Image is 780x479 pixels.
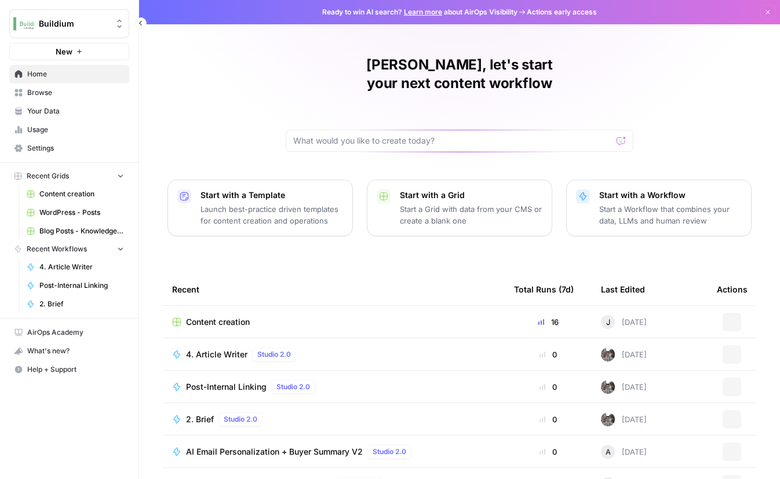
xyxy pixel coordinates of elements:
span: Home [27,69,124,79]
img: Buildium Logo [13,13,34,34]
button: What's new? [9,342,129,360]
p: Start a Workflow that combines your data, LLMs and human review [599,203,742,226]
span: Ready to win AI search? about AirOps Visibility [322,7,517,17]
span: Recent Grids [27,171,69,181]
span: Studio 2.0 [373,447,406,457]
img: a2mlt6f1nb2jhzcjxsuraj5rj4vi [601,380,615,394]
span: A [606,446,611,458]
span: Post-Internal Linking [186,381,267,393]
a: 2. BriefStudio 2.0 [172,412,495,426]
span: Recent Workflows [27,244,87,254]
span: 4. Article Writer [39,262,124,272]
button: Start with a TemplateLaunch best-practice driven templates for content creation and operations [167,180,353,236]
div: [DATE] [601,412,647,426]
span: J [606,316,610,328]
p: Start with a Workflow [599,189,742,201]
span: Studio 2.0 [224,414,257,425]
a: Content creation [172,316,495,328]
p: Start a Grid with data from your CMS or create a blank one [400,203,542,226]
a: Home [9,65,129,83]
span: Help + Support [27,364,124,375]
a: Post-Internal LinkingStudio 2.0 [172,380,495,394]
a: Browse [9,83,129,102]
div: Total Runs (7d) [514,273,574,305]
div: 0 [514,381,582,393]
p: Launch best-practice driven templates for content creation and operations [201,203,343,226]
a: Settings [9,139,129,158]
span: Blog Posts - Knowledge Base.csv [39,226,124,236]
span: Usage [27,125,124,135]
button: New [9,43,129,60]
span: 2. Brief [39,299,124,309]
span: AirOps Academy [27,327,124,338]
div: [DATE] [601,348,647,361]
span: WordPress - Posts [39,207,124,218]
button: Help + Support [9,360,129,379]
p: Start with a Grid [400,189,542,201]
a: Usage [9,120,129,139]
a: 2. Brief [21,295,129,313]
a: Content creation [21,185,129,203]
span: Studio 2.0 [276,382,310,392]
a: Your Data [9,102,129,120]
div: 0 [514,349,582,360]
span: 4. Article Writer [186,349,247,360]
span: Content creation [39,189,124,199]
a: WordPress - Posts [21,203,129,222]
div: Last Edited [601,273,645,305]
span: Settings [27,143,124,153]
div: [DATE] [601,380,647,394]
a: 4. Article Writer [21,258,129,276]
span: New [56,46,72,57]
span: Studio 2.0 [257,349,291,360]
a: AirOps Academy [9,323,129,342]
input: What would you like to create today? [293,135,612,147]
div: 0 [514,414,582,425]
p: Start with a Template [201,189,343,201]
div: Recent [172,273,495,305]
div: [DATE] [601,315,647,329]
div: [DATE] [601,445,647,459]
a: Learn more [404,8,442,16]
a: Blog Posts - Knowledge Base.csv [21,222,129,240]
button: Start with a GridStart a Grid with data from your CMS or create a blank one [367,180,552,236]
a: 4. Article WriterStudio 2.0 [172,348,495,361]
a: Post-Internal Linking [21,276,129,295]
button: Workspace: Buildium [9,9,129,38]
span: 2. Brief [186,414,214,425]
button: Recent Workflows [9,240,129,258]
a: AI Email Personalization + Buyer Summary V2Studio 2.0 [172,445,495,459]
button: Start with a WorkflowStart a Workflow that combines your data, LLMs and human review [566,180,752,236]
div: 16 [514,316,582,328]
img: a2mlt6f1nb2jhzcjxsuraj5rj4vi [601,412,615,426]
span: Content creation [186,316,250,328]
h1: [PERSON_NAME], let's start your next content workflow [286,56,633,93]
span: Browse [27,87,124,98]
span: AI Email Personalization + Buyer Summary V2 [186,446,363,458]
div: Actions [717,273,748,305]
div: 0 [514,446,582,458]
button: Recent Grids [9,167,129,185]
img: a2mlt6f1nb2jhzcjxsuraj5rj4vi [601,348,615,361]
span: Your Data [27,106,124,116]
span: Buildium [39,18,109,30]
span: Post-Internal Linking [39,280,124,291]
div: What's new? [10,342,129,360]
span: Actions early access [527,7,597,17]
